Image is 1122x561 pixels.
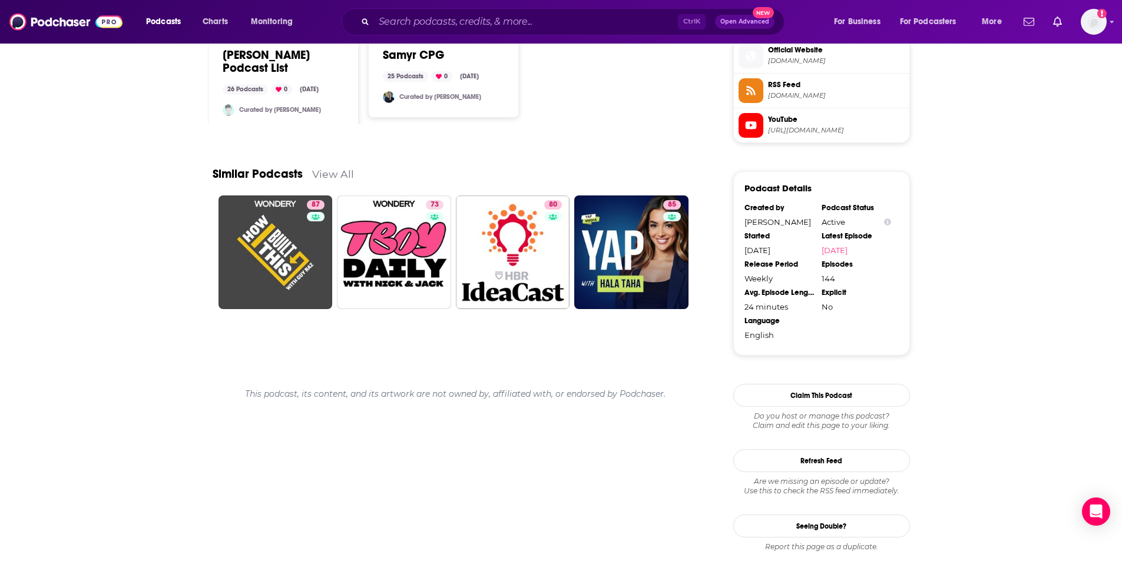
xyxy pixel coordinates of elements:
[203,14,228,30] span: Charts
[431,71,452,82] div: 0
[822,260,891,269] div: Episodes
[822,203,891,213] div: Podcast Status
[768,57,905,65] span: sites.libsyn.com
[822,274,891,283] div: 144
[744,330,814,340] div: English
[826,12,895,31] button: open menu
[733,542,910,552] div: Report this page as a duplicate.
[733,449,910,472] button: Refresh Feed
[9,11,123,33] img: Podchaser - Follow, Share and Rate Podcasts
[744,316,814,326] div: Language
[768,79,905,90] span: RSS Feed
[733,384,910,407] button: Claim This Podcast
[544,200,562,210] a: 80
[744,231,814,241] div: Started
[768,45,905,55] span: Official Website
[739,78,905,103] a: RSS Feed[DOMAIN_NAME]
[456,195,570,310] a: 80
[549,199,557,211] span: 80
[744,217,814,227] div: [PERSON_NAME]
[822,217,891,227] div: Active
[739,44,905,68] a: Official Website[DOMAIN_NAME]
[195,12,235,31] a: Charts
[753,7,774,18] span: New
[733,477,910,496] div: Are we missing an episode or update? Use this to check the RSS feed immediately.
[744,245,814,255] div: [DATE]
[668,199,676,211] span: 85
[1019,12,1039,32] a: Show notifications dropdown
[146,14,181,30] span: Podcasts
[822,302,891,311] div: No
[822,231,891,241] div: Latest Episode
[399,93,481,101] a: Curated by [PERSON_NAME]
[715,15,775,29] button: Open AdvancedNew
[426,200,443,210] a: 73
[295,84,323,95] div: [DATE]
[744,182,812,194] h3: Podcast Details
[900,14,956,30] span: For Podcasters
[822,288,891,297] div: Explicit
[223,49,344,75] a: [PERSON_NAME] Podcast List
[744,302,814,311] div: 24 minutes
[744,260,814,269] div: Release Period
[720,19,769,25] span: Open Advanced
[243,12,308,31] button: open menu
[744,274,814,283] div: Weekly
[822,245,891,255] a: [DATE]
[733,411,910,430] div: Claim and edit this page to your liking.
[1097,9,1107,18] svg: Add a profile image
[312,199,320,211] span: 87
[138,12,196,31] button: open menu
[744,288,814,297] div: Avg. Episode Length
[768,126,905,135] span: https://www.youtube.com/@NOSHdotcom
[431,199,439,211] span: 73
[834,14,881,30] span: For Business
[312,168,354,180] a: View All
[1081,9,1107,35] span: Logged in as tlopez
[739,113,905,138] a: YouTube[URL][DOMAIN_NAME]
[271,84,292,95] div: 0
[383,91,395,103] img: ChelseaKershaw
[1081,9,1107,35] img: User Profile
[1081,9,1107,35] button: Show profile menu
[733,514,910,537] a: Seeing Double?
[353,8,796,35] div: Search podcasts, credits, & more...
[768,91,905,100] span: feeds.libsyn.com
[223,84,268,95] div: 26 Podcasts
[223,104,234,116] img: jwong
[744,203,814,213] div: Created by
[982,14,1002,30] span: More
[213,167,303,181] a: Similar Podcasts
[974,12,1017,31] button: open menu
[884,218,891,227] button: Show Info
[574,195,689,310] a: 85
[219,195,333,310] a: 87
[337,195,451,310] a: 73
[892,12,974,31] button: open menu
[383,49,444,62] a: Samyr CPG
[239,106,321,114] a: Curated by [PERSON_NAME]
[383,71,428,82] div: 25 Podcasts
[1082,497,1110,526] div: Open Intercom Messenger
[1048,12,1067,32] a: Show notifications dropdown
[663,200,681,210] a: 85
[374,12,678,31] input: Search podcasts, credits, & more...
[251,14,293,30] span: Monitoring
[307,200,325,210] a: 87
[733,411,910,421] span: Do you host or manage this podcast?
[768,114,905,125] span: YouTube
[678,14,706,29] span: Ctrl K
[455,71,484,82] div: [DATE]
[213,379,699,409] div: This podcast, its content, and its artwork are not owned by, affiliated with, or endorsed by Podc...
